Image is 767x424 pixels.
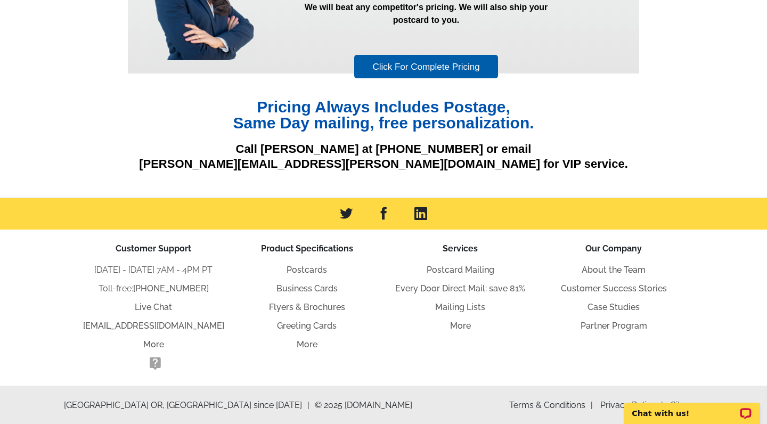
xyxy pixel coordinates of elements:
[600,400,663,410] a: Privacy Policy
[77,282,230,295] li: Toll-free:
[315,399,412,412] span: © 2025 [DOMAIN_NAME]
[276,283,338,293] a: Business Cards
[261,243,353,254] span: Product Specifications
[395,283,525,293] a: Every Door Direct Mail: save 81%
[116,243,191,254] span: Customer Support
[277,321,337,331] a: Greeting Cards
[287,265,327,275] a: Postcards
[581,321,647,331] a: Partner Program
[354,55,497,79] a: Click For Complete Pricing
[443,243,478,254] span: Services
[256,1,597,53] p: We will beat any competitor's pricing. We will also ship your postcard to you.
[617,390,767,424] iframe: LiveChat chat widget
[143,339,164,349] a: More
[561,283,667,293] a: Customer Success Stories
[297,339,317,349] a: More
[585,243,642,254] span: Our Company
[77,264,230,276] li: [DATE] - [DATE] 7AM - 4PM PT
[128,142,639,172] p: Call [PERSON_NAME] at [PHONE_NUMBER] or email [PERSON_NAME][EMAIL_ADDRESS][PERSON_NAME][DOMAIN_NA...
[588,302,640,312] a: Case Studies
[450,321,471,331] a: More
[64,399,309,412] span: [GEOGRAPHIC_DATA] OR, [GEOGRAPHIC_DATA] since [DATE]
[509,400,593,410] a: Terms & Conditions
[128,99,639,131] h1: Pricing Always Includes Postage, Same Day mailing, free personalization.
[83,321,224,331] a: [EMAIL_ADDRESS][DOMAIN_NAME]
[435,302,485,312] a: Mailing Lists
[427,265,494,275] a: Postcard Mailing
[269,302,345,312] a: Flyers & Brochures
[135,302,172,312] a: Live Chat
[133,283,209,293] a: [PHONE_NUMBER]
[582,265,646,275] a: About the Team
